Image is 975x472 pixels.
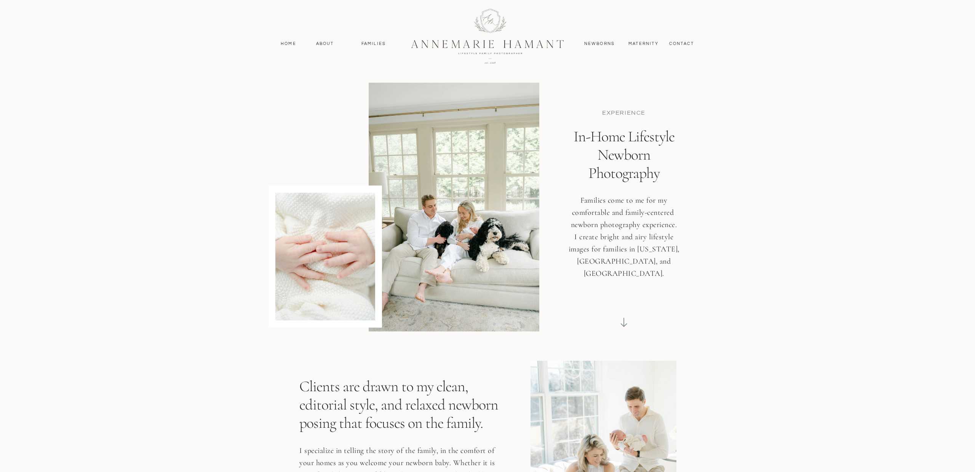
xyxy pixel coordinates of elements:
[356,40,391,47] a: Families
[628,40,658,47] a: MAternity
[277,40,300,47] a: Home
[561,127,687,189] h1: In-Home Lifestyle Newborn Photography
[568,194,680,288] h3: Families come to me for my comfortable and family-centered newborn photography experience. I crea...
[314,40,336,47] a: About
[577,109,671,117] p: EXPERIENCE
[299,377,502,425] p: Clients are drawn to my clean, editorial style, and relaxed newborn posing that focuses on the fa...
[581,40,618,47] a: Newborns
[665,40,698,47] a: contact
